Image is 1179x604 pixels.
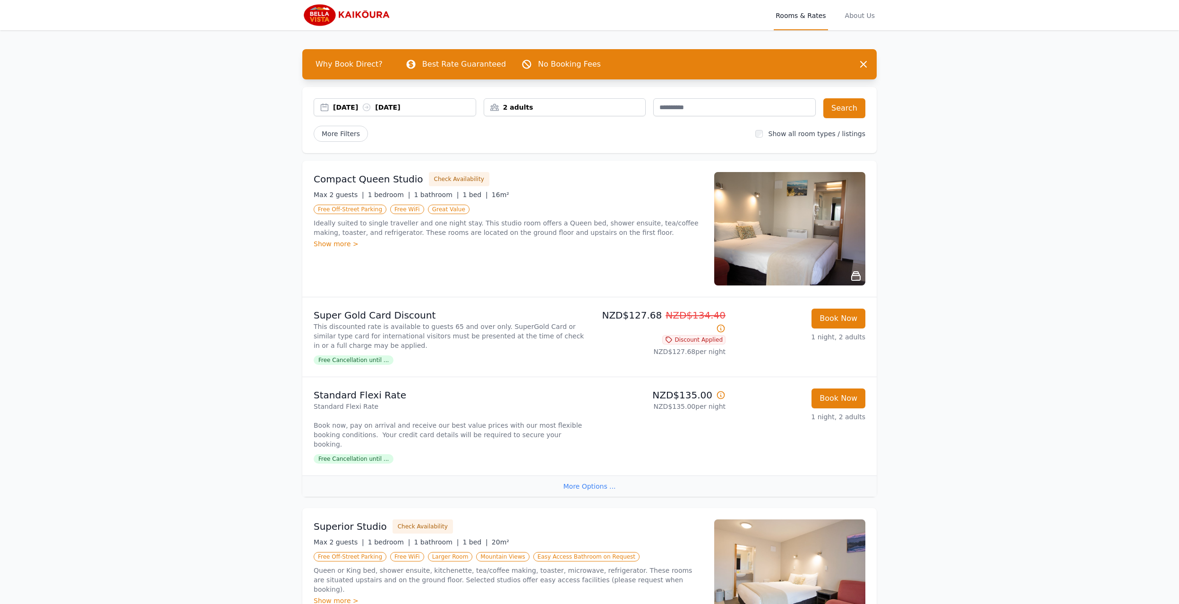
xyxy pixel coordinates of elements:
[812,309,865,328] button: Book Now
[429,172,489,186] button: Check Availability
[333,103,476,112] div: [DATE] [DATE]
[662,335,726,345] span: Discount Applied
[533,552,640,561] span: Easy Access Bathroom on Request
[314,552,386,561] span: Free Off-Street Parking
[538,59,601,70] p: No Booking Fees
[368,191,410,198] span: 1 bedroom |
[593,309,726,335] p: NZD$127.68
[314,205,386,214] span: Free Off-Street Parking
[390,205,424,214] span: Free WiFi
[308,55,390,74] span: Why Book Direct?
[812,388,865,408] button: Book Now
[314,218,703,237] p: Ideally suited to single traveller and one night stay. This studio room offers a Queen bed, showe...
[593,347,726,356] p: NZD$127.68 per night
[314,520,387,533] h3: Superior Studio
[314,191,364,198] span: Max 2 guests |
[484,103,646,112] div: 2 adults
[492,191,509,198] span: 16m²
[428,205,470,214] span: Great Value
[492,538,509,546] span: 20m²
[462,538,487,546] span: 1 bed |
[733,412,865,422] p: 1 night, 2 adults
[314,402,586,449] p: Standard Flexi Rate Book now, pay on arrival and receive our best value prices with our most flex...
[314,309,586,322] p: Super Gold Card Discount
[593,402,726,411] p: NZD$135.00 per night
[302,4,393,26] img: Bella Vista Kaikoura
[314,454,393,464] span: Free Cancellation until ...
[314,239,703,249] div: Show more >
[422,59,506,70] p: Best Rate Guaranteed
[593,388,726,402] p: NZD$135.00
[368,538,410,546] span: 1 bedroom |
[314,355,393,365] span: Free Cancellation until ...
[393,519,453,534] button: Check Availability
[823,98,865,118] button: Search
[462,191,487,198] span: 1 bed |
[666,310,726,321] span: NZD$134.40
[428,552,473,561] span: Larger Room
[314,388,586,402] p: Standard Flexi Rate
[314,173,423,186] h3: Compact Queen Studio
[314,322,586,350] p: This discounted rate is available to guests 65 and over only. SuperGold Card or similar type card...
[390,552,424,561] span: Free WiFi
[733,332,865,342] p: 1 night, 2 adults
[414,191,459,198] span: 1 bathroom |
[476,552,529,561] span: Mountain Views
[314,566,703,594] p: Queen or King bed, shower ensuite, kitchenette, tea/coffee making, toaster, microwave, refrigerat...
[302,475,877,497] div: More Options ...
[769,130,865,138] label: Show all room types / listings
[414,538,459,546] span: 1 bathroom |
[314,538,364,546] span: Max 2 guests |
[314,126,368,142] span: More Filters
